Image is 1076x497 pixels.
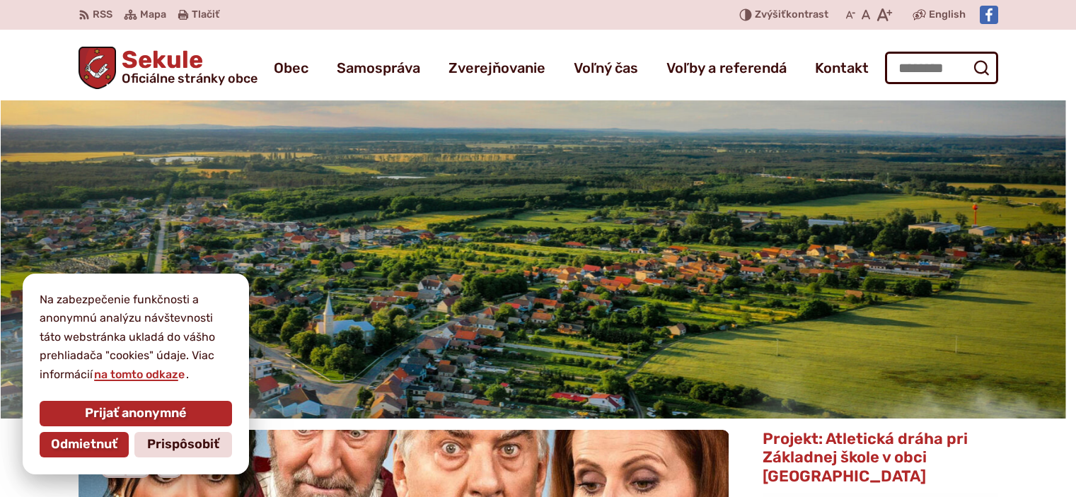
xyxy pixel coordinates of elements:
span: Prijať anonymné [85,406,187,421]
a: Kontakt [815,48,869,88]
span: English [929,6,966,23]
a: Logo Sekule, prejsť na domovskú stránku. [79,47,258,89]
a: Voľby a referendá [666,48,787,88]
img: Prejsť na Facebook stránku [980,6,998,24]
span: Mapa [140,6,166,23]
button: Prijať anonymné [40,401,232,426]
button: Prispôsobiť [134,432,232,457]
img: Prejsť na domovskú stránku [79,47,117,89]
a: Zverejňovanie [449,48,545,88]
span: Oficiálne stránky obce [122,72,258,85]
span: Projekt: Atletická dráha pri Základnej škole v obci [GEOGRAPHIC_DATA] [763,429,968,486]
button: Odmietnuť [40,432,129,457]
h1: Sekule [116,48,258,85]
a: na tomto odkaze [93,368,186,381]
span: Odmietnuť [51,437,117,452]
p: Na zabezpečenie funkčnosti a anonymnú analýzu návštevnosti táto webstránka ukladá do vášho prehli... [40,291,232,384]
span: RSS [93,6,112,23]
span: Tlačiť [192,9,219,21]
a: Obec [274,48,308,88]
span: kontrast [755,9,828,21]
a: English [926,6,968,23]
a: Voľný čas [574,48,638,88]
span: Prispôsobiť [147,437,219,452]
span: Zvýšiť [755,8,786,21]
a: Samospráva [337,48,420,88]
